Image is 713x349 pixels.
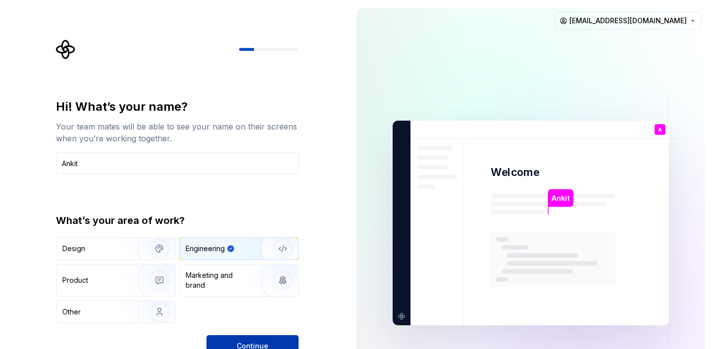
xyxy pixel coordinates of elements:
[56,40,76,59] svg: Supernova Logo
[62,275,88,285] div: Product
[658,127,662,132] p: A
[551,193,570,204] p: Ankit
[62,307,81,317] div: Other
[569,16,687,26] span: [EMAIL_ADDRESS][DOMAIN_NAME]
[56,214,299,227] div: What’s your area of work?
[56,152,299,174] input: Han Solo
[186,244,225,254] div: Engineering
[62,244,85,254] div: Design
[491,165,539,179] p: Welcome
[56,99,299,115] div: Hi! What’s your name?
[186,270,253,290] div: Marketing and brand
[56,121,299,144] div: Your team mates will be able to see your name on their screens when you’re working together.
[555,12,701,30] button: [EMAIL_ADDRESS][DOMAIN_NAME]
